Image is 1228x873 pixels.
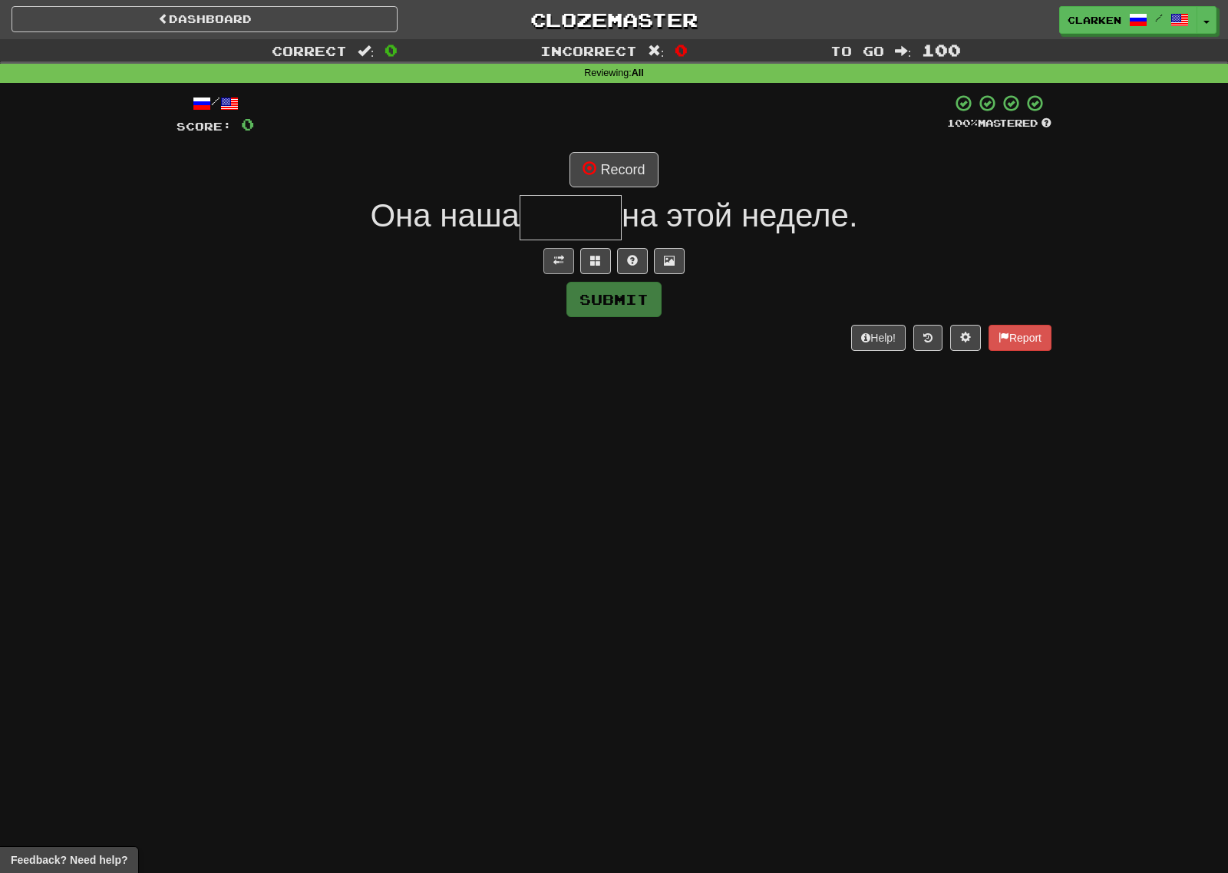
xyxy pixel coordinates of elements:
[851,325,906,351] button: Help!
[1059,6,1197,34] a: clarken /
[947,117,1051,131] div: Mastered
[421,6,807,33] a: Clozemaster
[913,325,942,351] button: Round history (alt+y)
[543,248,574,274] button: Toggle translation (alt+t)
[569,152,658,187] button: Record
[272,43,347,58] span: Correct
[358,45,375,58] span: :
[895,45,912,58] span: :
[947,117,978,129] span: 100 %
[177,94,254,113] div: /
[617,248,648,274] button: Single letter hint - you only get 1 per sentence and score half the points! alt+h
[922,41,961,59] span: 100
[654,248,685,274] button: Show image (alt+x)
[370,197,520,233] span: Она наша
[385,41,398,59] span: 0
[989,325,1051,351] button: Report
[11,852,127,868] span: Open feedback widget
[241,114,254,134] span: 0
[830,43,884,58] span: To go
[675,41,688,59] span: 0
[566,282,662,317] button: Submit
[580,248,611,274] button: Switch sentence to multiple choice alt+p
[1155,12,1163,23] span: /
[177,120,232,133] span: Score:
[1068,13,1121,27] span: clarken
[540,43,637,58] span: Incorrect
[648,45,665,58] span: :
[12,6,398,32] a: Dashboard
[632,68,644,78] strong: All
[622,197,858,233] span: на этой неделе.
